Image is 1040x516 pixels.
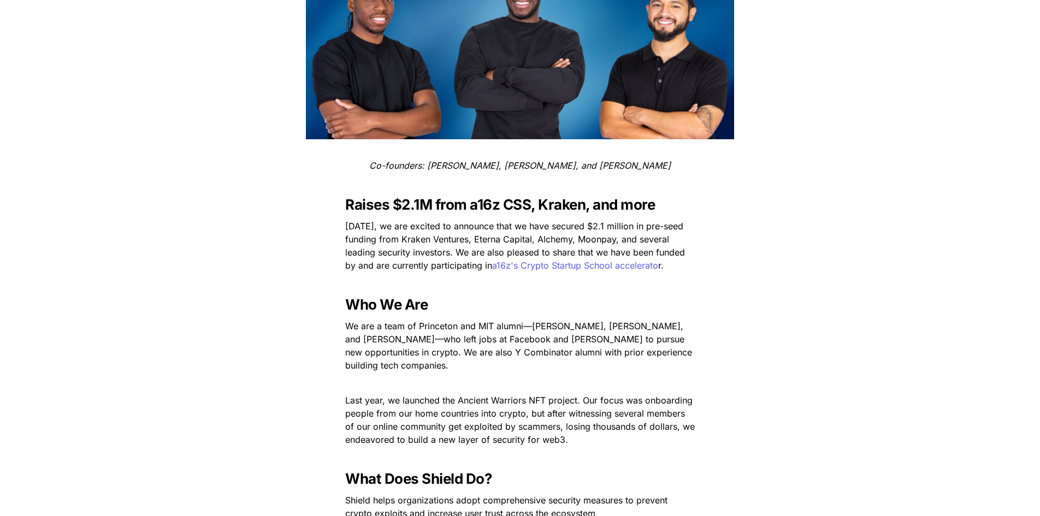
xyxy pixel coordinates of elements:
span: [DATE], we are excited to announce that we have secured $2.1 million in pre-seed funding from Kra... [345,221,688,271]
strong: What Does Shield Do? [345,470,492,487]
a: a16z's Crypto Startup School accelerato [492,260,658,271]
span: who left jobs at Facebook and [PERSON_NAME] to pursue new opportunities in crypto. We are also Y ... [345,334,695,371]
span: r. [658,260,664,271]
span: Last year, we launched the Ancient Warriors NFT project. Our focus was onboarding people from our... [345,395,698,445]
span: We are a team of Princeton and MIT alumni [345,321,523,331]
span: Raises $2.1M from a16z CSS, Kraken, and more [345,196,655,213]
em: Co-founders: [PERSON_NAME], [PERSON_NAME], and [PERSON_NAME] [369,160,671,171]
strong: Who We Are [345,296,428,313]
